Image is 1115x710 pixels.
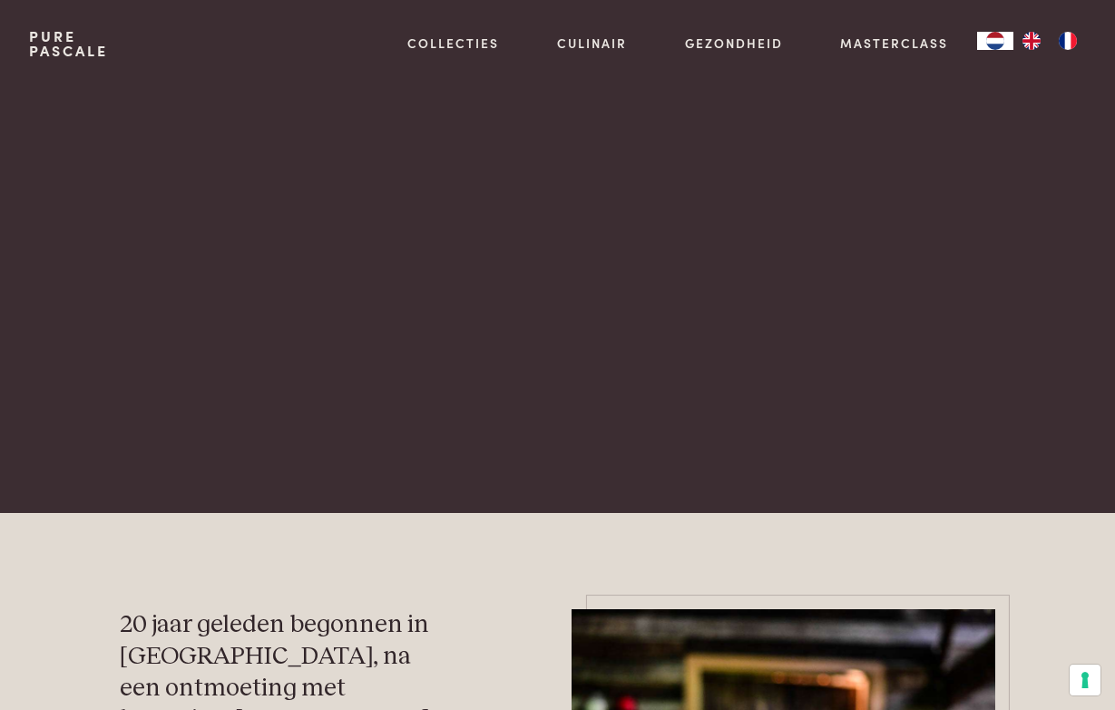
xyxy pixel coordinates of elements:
ul: Language list [1013,32,1086,50]
a: PurePascale [29,29,108,58]
a: Masterclass [840,34,948,53]
div: Language [977,32,1013,50]
aside: Language selected: Nederlands [977,32,1086,50]
button: Uw voorkeuren voor toestemming voor trackingtechnologieën [1070,665,1100,695]
a: FR [1050,32,1086,50]
a: Collecties [407,34,499,53]
a: Gezondheid [685,34,783,53]
a: Culinair [557,34,627,53]
a: NL [977,32,1013,50]
a: EN [1013,32,1050,50]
